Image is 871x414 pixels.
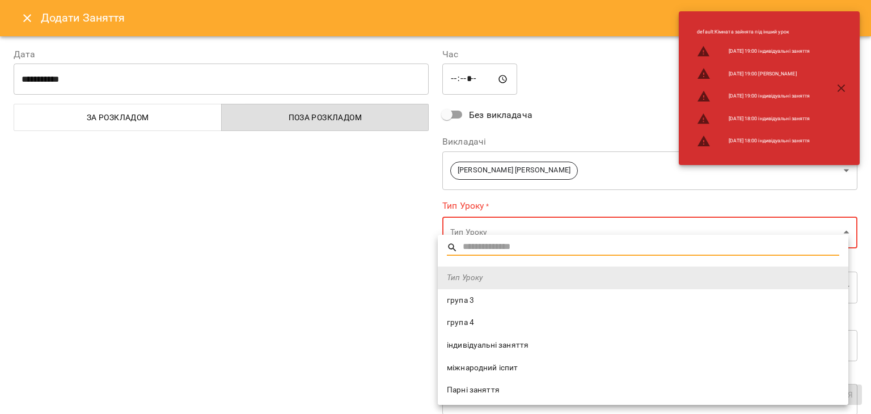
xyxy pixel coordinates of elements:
[447,340,839,351] span: індивідуальні заняття
[688,40,819,63] li: [DATE] 19:00 індивідуальні заняття
[447,295,839,306] span: група 3
[688,85,819,108] li: [DATE] 19:00 індивідуальні заняття
[447,272,839,284] span: Тип Уроку
[688,108,819,130] li: [DATE] 18:00 індивідуальні заняття
[688,24,819,40] li: default : Кімната зайнята під інший урок
[688,62,819,85] li: [DATE] 19:00 [PERSON_NAME]
[447,385,839,396] span: Парні заняття
[447,317,839,328] span: група 4
[447,362,839,374] span: міжнародний іспит
[688,130,819,153] li: [DATE] 18:00 індивідуальні заняття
